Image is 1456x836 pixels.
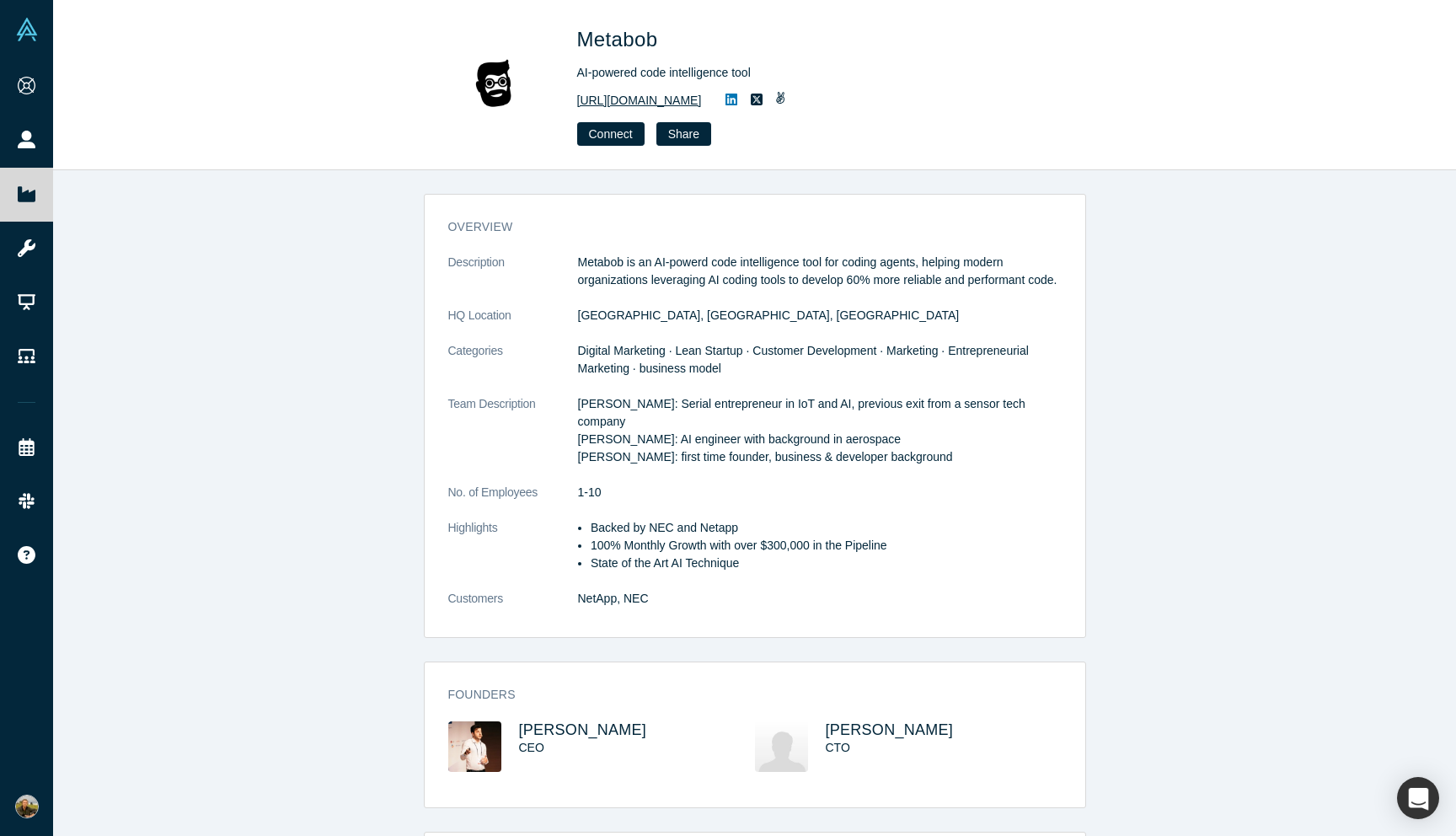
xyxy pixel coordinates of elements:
img: Metabob's Logo [436,24,554,142]
a: [PERSON_NAME] [826,721,954,738]
img: Avinash Gopal's Profile Image [755,721,808,772]
img: Alchemist Vault Logo [15,18,39,41]
dt: HQ Location [448,307,578,342]
dt: Customers [448,590,578,625]
img: Kyle Smith's Account [15,795,39,818]
span: Digital Marketing · Lean Startup · Customer Development · Marketing · Entrepreneurial Marketing ·... [578,344,1029,375]
button: Share [656,122,711,146]
dd: NetApp, NEC [578,590,1062,608]
button: Connect [577,122,645,146]
div: AI-powered code intelligence tool [577,64,1049,82]
a: [PERSON_NAME] [519,721,647,738]
li: State of the Art AI Technique [591,555,1062,572]
dd: 1-10 [578,484,1062,501]
dt: Team Description [448,395,578,484]
li: 100% Monthly Growth with over $300,000 in the Pipeline [591,537,1062,555]
span: Metabob [577,28,664,51]
dt: Categories [448,342,578,395]
p: [PERSON_NAME]: Serial entrepreneur in IoT and AI, previous exit from a sensor tech company [PERSO... [578,395,1062,466]
h3: Founders [448,686,1038,704]
p: Metabob is an AI-powerd code intelligence tool for coding agents, helping modern organizations le... [578,254,1062,289]
h3: overview [448,218,1038,236]
li: Backed by NEC and Netapp [591,519,1062,537]
span: CEO [519,741,544,754]
dd: [GEOGRAPHIC_DATA], [GEOGRAPHIC_DATA], [GEOGRAPHIC_DATA] [578,307,1062,324]
span: CTO [826,741,850,754]
a: [URL][DOMAIN_NAME] [577,92,702,110]
dt: Highlights [448,519,578,590]
dt: Description [448,254,578,307]
img: Massimiliano Genta's Profile Image [448,721,501,772]
dt: No. of Employees [448,484,578,519]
